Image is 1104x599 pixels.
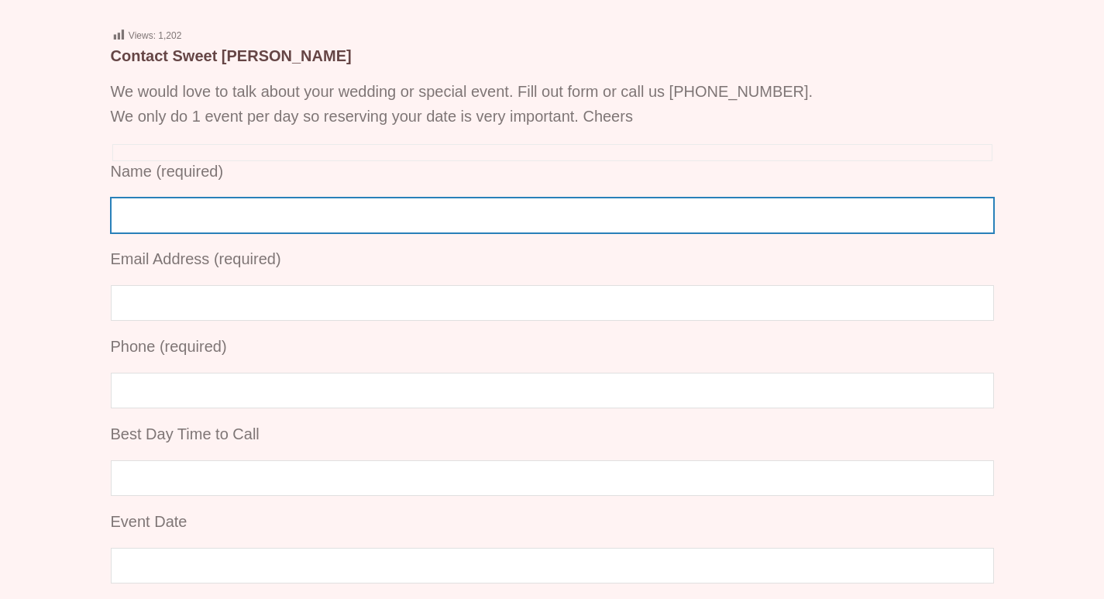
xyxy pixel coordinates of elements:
p: We would love to talk about your wedding or special event. Fill out form or call us [PHONE_NUMBER... [111,79,994,129]
p: Best Day Time to Call [111,424,994,445]
span: 1,202 [158,30,181,41]
span: Views: [129,30,156,41]
h1: Contact Sweet [PERSON_NAME] [111,44,994,67]
p: Phone (required) [111,336,994,357]
p: Name (required) [111,161,994,182]
p: Email Address (required) [111,249,994,270]
p: Event Date [111,511,994,532]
